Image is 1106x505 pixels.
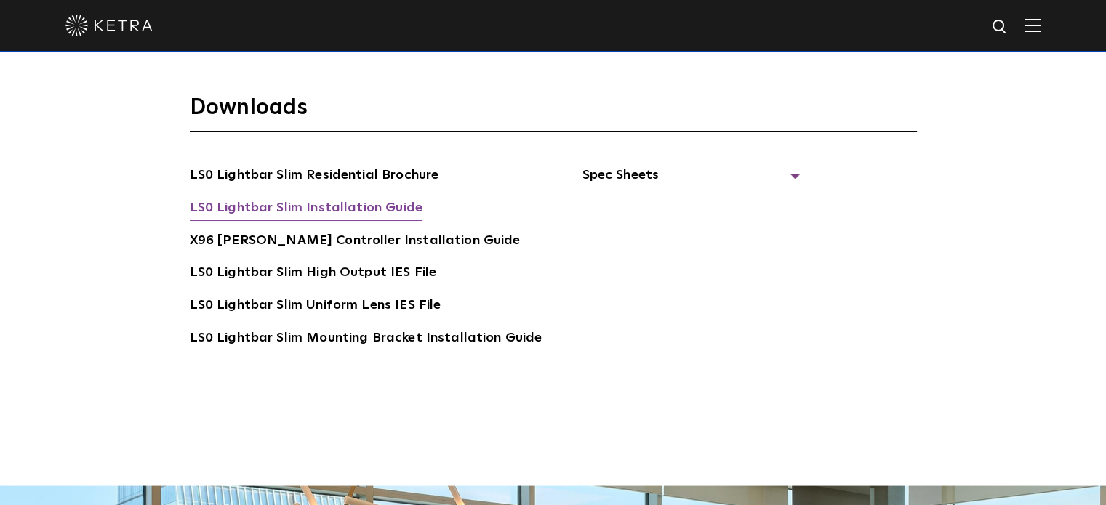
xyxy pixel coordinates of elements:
img: ketra-logo-2019-white [65,15,153,36]
a: LS0 Lightbar Slim Residential Brochure [190,165,439,188]
img: search icon [991,18,1009,36]
a: LS0 Lightbar Slim Mounting Bracket Installation Guide [190,328,542,351]
a: LS0 Lightbar Slim High Output IES File [190,262,437,286]
a: LS0 Lightbar Slim Installation Guide [190,198,422,221]
a: LS0 Lightbar Slim Uniform Lens IES File [190,295,441,318]
img: Hamburger%20Nav.svg [1025,18,1041,32]
span: Spec Sheets [582,165,800,197]
a: X96 [PERSON_NAME] Controller Installation Guide [190,230,521,254]
h3: Downloads [190,94,917,132]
